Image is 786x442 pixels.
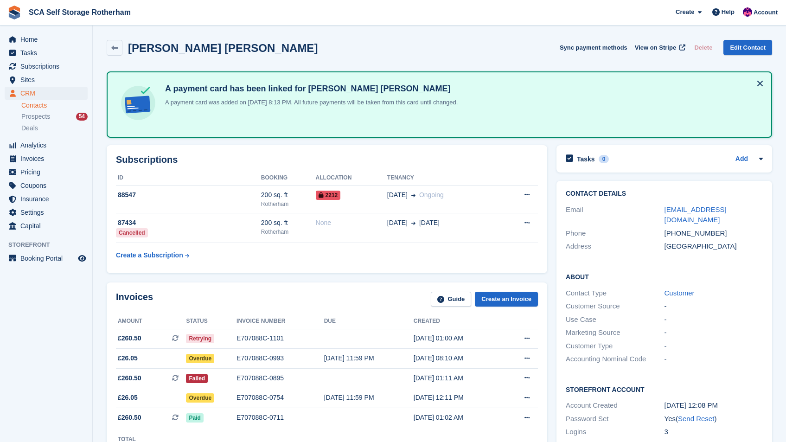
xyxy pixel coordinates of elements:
[5,179,88,192] a: menu
[186,413,203,423] span: Paid
[566,314,665,325] div: Use Case
[25,5,134,20] a: SCA Self Storage Rotherham
[665,327,763,338] div: -
[754,8,778,17] span: Account
[186,334,214,343] span: Retrying
[665,289,695,297] a: Customer
[186,374,208,383] span: Failed
[116,314,186,329] th: Amount
[566,228,665,239] div: Phone
[665,241,763,252] div: [GEOGRAPHIC_DATA]
[690,40,716,55] button: Delete
[5,87,88,100] a: menu
[21,124,38,133] span: Deals
[20,87,76,100] span: CRM
[261,171,316,186] th: Booking
[414,353,503,363] div: [DATE] 08:10 AM
[5,33,88,46] a: menu
[599,155,609,163] div: 0
[20,252,76,265] span: Booking Portal
[723,40,772,55] a: Edit Contact
[236,393,324,403] div: E707088C-0754
[236,413,324,423] div: E707088C-0711
[77,253,88,264] a: Preview store
[5,73,88,86] a: menu
[20,192,76,205] span: Insurance
[566,288,665,299] div: Contact Type
[665,228,763,239] div: [PHONE_NUMBER]
[676,7,694,17] span: Create
[21,123,88,133] a: Deals
[116,228,148,237] div: Cancelled
[743,7,752,17] img: Sam Chapman
[566,384,763,394] h2: Storefront Account
[316,191,341,200] span: 2212
[20,166,76,179] span: Pricing
[116,292,153,307] h2: Invoices
[76,113,88,121] div: 54
[635,43,676,52] span: View on Stripe
[665,414,763,424] div: Yes
[128,42,318,54] h2: [PERSON_NAME] [PERSON_NAME]
[431,292,472,307] a: Guide
[7,6,21,19] img: stora-icon-8386f47178a22dfd0bd8f6a31ec36ba5ce8667c1dd55bd0f319d3a0aa187defe.svg
[21,112,50,121] span: Prospects
[261,228,316,236] div: Rotherham
[20,219,76,232] span: Capital
[5,252,88,265] a: menu
[5,46,88,59] a: menu
[566,427,665,437] div: Logins
[20,46,76,59] span: Tasks
[566,301,665,312] div: Customer Source
[116,154,538,165] h2: Subscriptions
[116,190,261,200] div: 88547
[414,373,503,383] div: [DATE] 01:11 AM
[21,112,88,122] a: Prospects 54
[316,218,387,228] div: None
[324,353,414,363] div: [DATE] 11:59 PM
[20,60,76,73] span: Subscriptions
[5,60,88,73] a: menu
[665,354,763,365] div: -
[118,333,141,343] span: £260.50
[5,166,88,179] a: menu
[161,83,458,94] h4: A payment card has been linked for [PERSON_NAME] [PERSON_NAME]
[261,190,316,200] div: 200 sq. ft
[116,247,189,264] a: Create a Subscription
[20,33,76,46] span: Home
[236,314,324,329] th: Invoice number
[186,314,236,329] th: Status
[414,314,503,329] th: Created
[566,190,763,198] h2: Contact Details
[414,333,503,343] div: [DATE] 01:00 AM
[5,219,88,232] a: menu
[387,190,408,200] span: [DATE]
[676,415,716,423] span: ( )
[118,373,141,383] span: £260.50
[414,413,503,423] div: [DATE] 01:02 AM
[566,354,665,365] div: Accounting Nominal Code
[116,218,261,228] div: 87434
[665,341,763,352] div: -
[5,152,88,165] a: menu
[631,40,687,55] a: View on Stripe
[119,83,158,122] img: card-linked-ebf98d0992dc2aeb22e95c0e3c79077019eb2392cfd83c6a337811c24bc77127.svg
[722,7,735,17] span: Help
[236,333,324,343] div: E707088C-1101
[665,205,727,224] a: [EMAIL_ADDRESS][DOMAIN_NAME]
[387,218,408,228] span: [DATE]
[5,206,88,219] a: menu
[116,171,261,186] th: ID
[118,353,138,363] span: £26.05
[566,327,665,338] div: Marketing Source
[5,192,88,205] a: menu
[566,241,665,252] div: Address
[20,73,76,86] span: Sites
[236,353,324,363] div: E707088C-0993
[566,341,665,352] div: Customer Type
[678,415,714,423] a: Send Reset
[186,393,214,403] span: Overdue
[21,101,88,110] a: Contacts
[118,393,138,403] span: £26.05
[566,400,665,411] div: Account Created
